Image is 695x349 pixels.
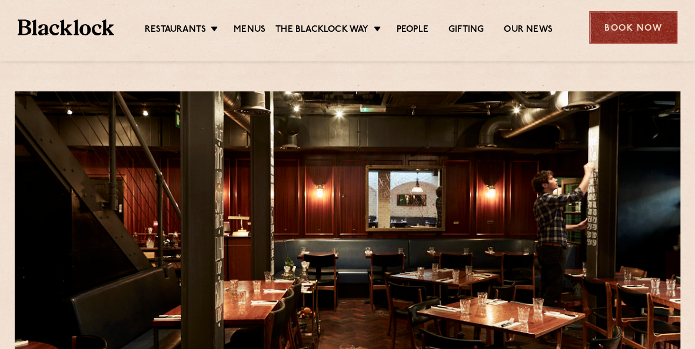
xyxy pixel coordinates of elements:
[275,24,368,37] a: The Blacklock Way
[18,19,114,36] img: BL_Textured_Logo-footer-cropped.svg
[397,24,428,37] a: People
[448,24,484,37] a: Gifting
[234,24,265,37] a: Menus
[145,24,206,37] a: Restaurants
[504,24,553,37] a: Our News
[589,11,677,44] div: Book Now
